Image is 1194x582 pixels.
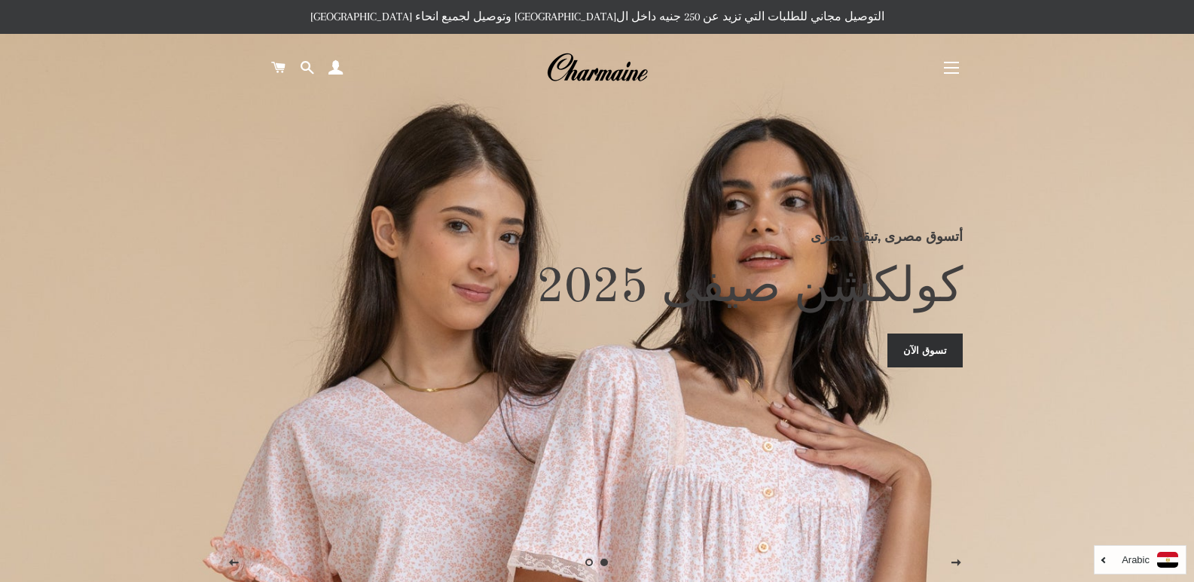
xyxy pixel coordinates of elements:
i: Arabic [1122,555,1150,565]
img: Charmaine Egypt [546,51,648,84]
a: الصفحه 1current [597,555,612,570]
a: Arabic [1102,552,1178,568]
p: أتسوق مصرى ,تبقى مصرى [231,226,963,247]
h2: كولكشن صيفى 2025 [231,258,963,318]
button: الصفحه السابقة [215,544,252,582]
button: الصفحه التالية [937,544,975,582]
a: تحميل الصور 2 [582,555,597,570]
a: تسوق الآن [887,334,963,367]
